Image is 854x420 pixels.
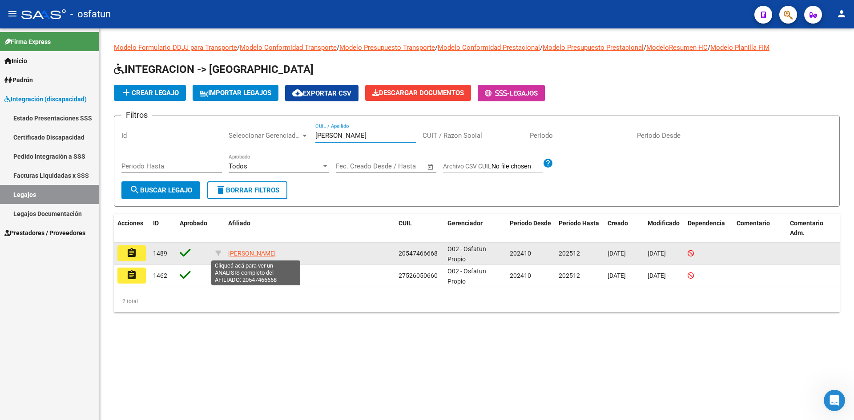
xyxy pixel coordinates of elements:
[121,87,132,98] mat-icon: add
[149,214,176,243] datatable-header-cell: ID
[604,214,644,243] datatable-header-cell: Creado
[117,220,143,227] span: Acciones
[510,272,531,279] span: 202410
[506,214,555,243] datatable-header-cell: Periodo Desde
[121,109,152,121] h3: Filtros
[121,181,200,199] button: Buscar Legajo
[365,85,471,101] button: Descargar Documentos
[240,44,337,52] a: Modelo Conformidad Transporte
[121,89,179,97] span: Crear Legajo
[733,214,786,243] datatable-header-cell: Comentario
[790,220,823,237] span: Comentario Adm.
[229,132,301,140] span: Seleccionar Gerenciador
[608,272,626,279] span: [DATE]
[684,214,733,243] datatable-header-cell: Dependencia
[285,85,359,101] button: Exportar CSV
[292,89,351,97] span: Exportar CSV
[207,181,287,199] button: Borrar Filtros
[180,220,207,227] span: Aprobado
[228,220,250,227] span: Afiliado
[4,75,33,85] span: Padrón
[114,63,314,76] span: INTEGRACION -> [GEOGRAPHIC_DATA]
[229,162,247,170] span: Todos
[543,44,644,52] a: Modelo Presupuesto Prestacional
[114,214,149,243] datatable-header-cell: Acciones
[215,186,279,194] span: Borrar Filtros
[447,220,483,227] span: Gerenciador
[4,94,87,104] span: Integración (discapacidad)
[193,85,278,101] button: IMPORTAR LEGAJOS
[228,250,276,257] span: [PERSON_NAME]
[559,220,599,227] span: Periodo Hasta
[824,390,845,411] iframe: Intercom live chat
[153,272,167,279] span: 1462
[710,44,769,52] a: Modelo Planilla FIM
[70,4,111,24] span: - osfatun
[129,184,140,195] mat-icon: search
[399,250,438,257] span: 20547466668
[292,88,303,98] mat-icon: cloud_download
[200,89,271,97] span: IMPORTAR LEGAJOS
[380,162,423,170] input: Fecha fin
[153,220,159,227] span: ID
[114,43,840,312] div: / / / / / /
[648,272,666,279] span: [DATE]
[395,214,444,243] datatable-header-cell: CUIL
[737,220,770,227] span: Comentario
[114,290,840,312] div: 2 total
[438,44,540,52] a: Modelo Conformidad Prestacional
[114,44,237,52] a: Modelo Formulario DDJJ para Transporte
[688,220,725,227] span: Dependencia
[7,8,18,19] mat-icon: menu
[447,245,486,263] span: O02 - Osfatun Propio
[336,162,372,170] input: Fecha inicio
[836,8,847,19] mat-icon: person
[559,250,580,257] span: 202512
[4,228,85,238] span: Prestadores / Proveedores
[559,272,580,279] span: 202512
[478,85,545,101] button: -Legajos
[648,220,680,227] span: Modificado
[555,214,604,243] datatable-header-cell: Periodo Hasta
[485,89,510,97] span: -
[176,214,212,243] datatable-header-cell: Aprobado
[4,56,27,66] span: Inicio
[543,158,553,168] mat-icon: help
[510,89,538,97] span: Legajos
[129,186,192,194] span: Buscar Legajo
[399,272,438,279] span: 27526050660
[608,220,628,227] span: Creado
[215,184,226,195] mat-icon: delete
[786,214,840,243] datatable-header-cell: Comentario Adm.
[153,250,167,257] span: 1489
[228,272,276,279] span: [PERSON_NAME]
[644,214,684,243] datatable-header-cell: Modificado
[491,163,543,171] input: Archivo CSV CUIL
[4,37,51,47] span: Firma Express
[646,44,708,52] a: ModeloResumen HC
[372,89,464,97] span: Descargar Documentos
[126,270,137,280] mat-icon: assignment
[114,85,186,101] button: Crear Legajo
[126,248,137,258] mat-icon: assignment
[444,214,506,243] datatable-header-cell: Gerenciador
[339,44,435,52] a: Modelo Presupuesto Transporte
[510,250,531,257] span: 202410
[608,250,626,257] span: [DATE]
[648,250,666,257] span: [DATE]
[510,220,551,227] span: Periodo Desde
[447,268,486,285] span: O02 - Osfatun Propio
[426,162,436,172] button: Open calendar
[443,163,491,170] span: Archivo CSV CUIL
[225,214,395,243] datatable-header-cell: Afiliado
[399,220,412,227] span: CUIL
